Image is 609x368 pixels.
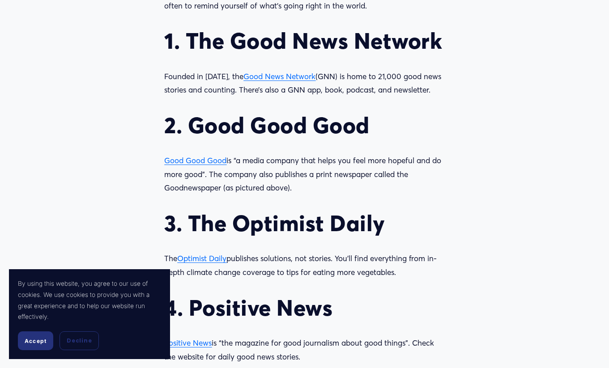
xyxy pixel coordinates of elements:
[164,28,444,54] h2: 1. The Good News Network
[164,295,444,321] h2: 4. Positive News
[18,278,161,322] p: By using this website, you agree to our use of cookies. We use cookies to provide you with a grea...
[164,112,444,139] h2: 2. Good Good Good
[164,338,212,347] a: Positive News
[164,70,444,97] p: Founded in [DATE], the (GNN) is home to 21,000 good news stories and counting. There’s also a GNN...
[243,72,315,81] a: Good News Network
[177,254,226,263] a: Optimist Daily
[164,210,444,237] h2: 3. The Optimist Daily
[18,331,53,350] button: Accept
[67,337,92,345] span: Decline
[60,331,99,350] button: Decline
[9,269,170,359] section: Cookie banner
[164,336,444,364] p: is “the magazine for good journalism about good things”. Check the website for daily good news st...
[164,252,444,279] p: The publishes solutions, not stories. You’ll find everything from in-depth climate change coverag...
[25,338,47,344] span: Accept
[164,154,444,195] p: is “a media company that helps you feel more hopeful and do more good”. The company also publishe...
[164,156,226,165] a: Good Good Good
